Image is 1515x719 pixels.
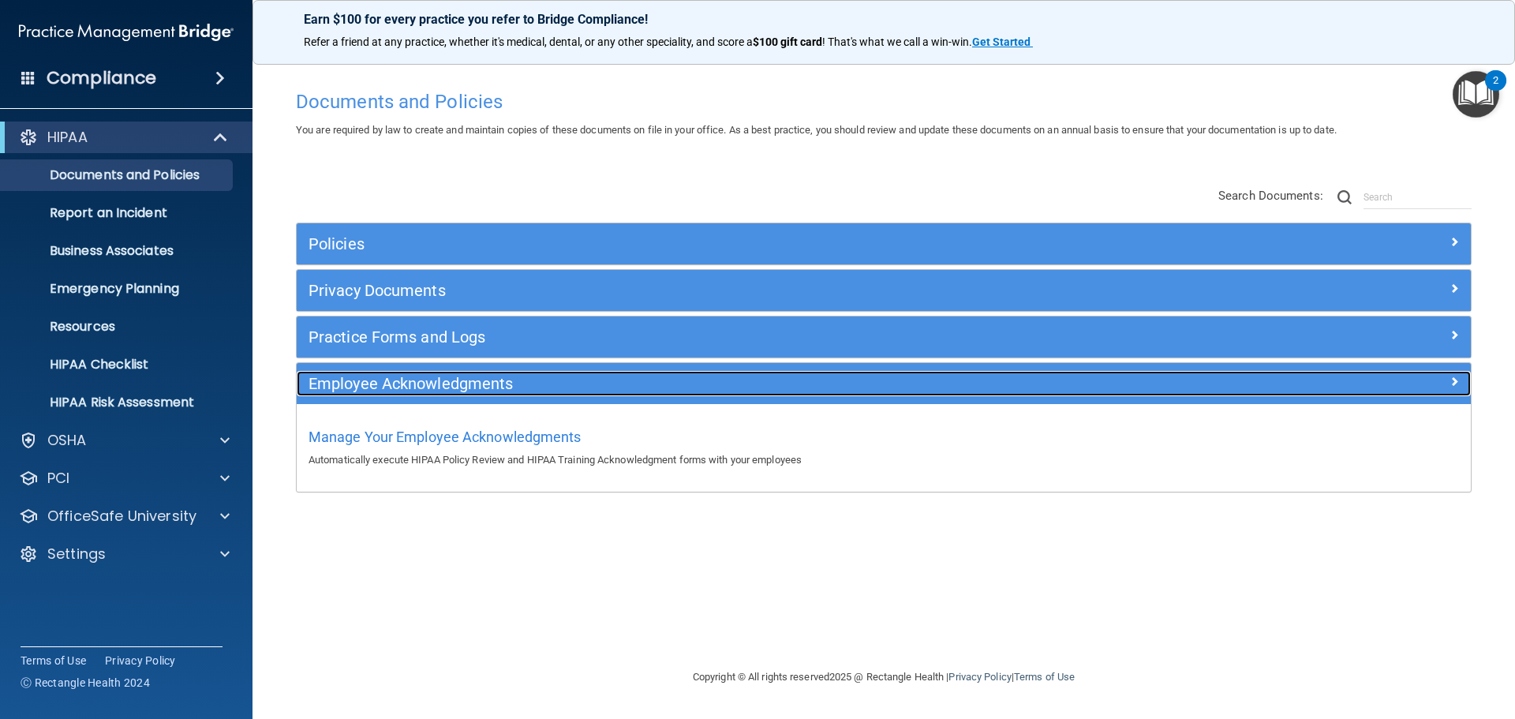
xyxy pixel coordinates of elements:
[309,371,1459,396] a: Employee Acknowledgments
[304,12,1464,27] p: Earn $100 for every practice you refer to Bridge Compliance!
[10,357,226,373] p: HIPAA Checklist
[304,36,753,48] span: Refer a friend at any practice, whether it's medical, dental, or any other speciality, and score a
[19,469,230,488] a: PCI
[47,67,156,89] h4: Compliance
[309,282,1165,299] h5: Privacy Documents
[948,671,1011,683] a: Privacy Policy
[105,653,176,668] a: Privacy Policy
[309,375,1165,392] h5: Employee Acknowledgments
[1453,71,1499,118] button: Open Resource Center, 2 new notifications
[1218,189,1323,203] span: Search Documents:
[309,278,1459,303] a: Privacy Documents
[10,319,226,335] p: Resources
[19,128,229,147] a: HIPAA
[1493,81,1498,101] div: 2
[10,205,226,221] p: Report an Incident
[296,92,1472,112] h4: Documents and Policies
[309,328,1165,346] h5: Practice Forms and Logs
[1363,185,1472,209] input: Search
[1337,190,1352,204] img: ic-search.3b580494.png
[19,17,234,48] img: PMB logo
[21,653,86,668] a: Terms of Use
[972,36,1033,48] a: Get Started
[296,124,1337,136] span: You are required by law to create and maintain copies of these documents on file in your office. ...
[47,507,196,526] p: OfficeSafe University
[10,243,226,259] p: Business Associates
[19,545,230,564] a: Settings
[309,429,582,445] span: Manage Your Employee Acknowledgments
[19,507,230,526] a: OfficeSafe University
[47,431,87,450] p: OSHA
[10,281,226,297] p: Emergency Planning
[309,451,1459,470] p: Automatically execute HIPAA Policy Review and HIPAA Training Acknowledgment forms with your emplo...
[47,545,106,564] p: Settings
[21,675,150,691] span: Ⓒ Rectangle Health 2024
[309,231,1459,257] a: Policies
[309,235,1165,253] h5: Policies
[822,36,972,48] span: ! That's what we call a win-win.
[47,469,69,488] p: PCI
[309,433,582,444] a: Manage Your Employee Acknowledgments
[47,128,88,147] p: HIPAA
[753,36,822,48] strong: $100 gift card
[19,431,230,450] a: OSHA
[1014,671,1075,683] a: Terms of Use
[596,652,1172,702] div: Copyright © All rights reserved 2025 @ Rectangle Health | |
[10,167,226,183] p: Documents and Policies
[972,36,1031,48] strong: Get Started
[10,395,226,410] p: HIPAA Risk Assessment
[309,324,1459,350] a: Practice Forms and Logs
